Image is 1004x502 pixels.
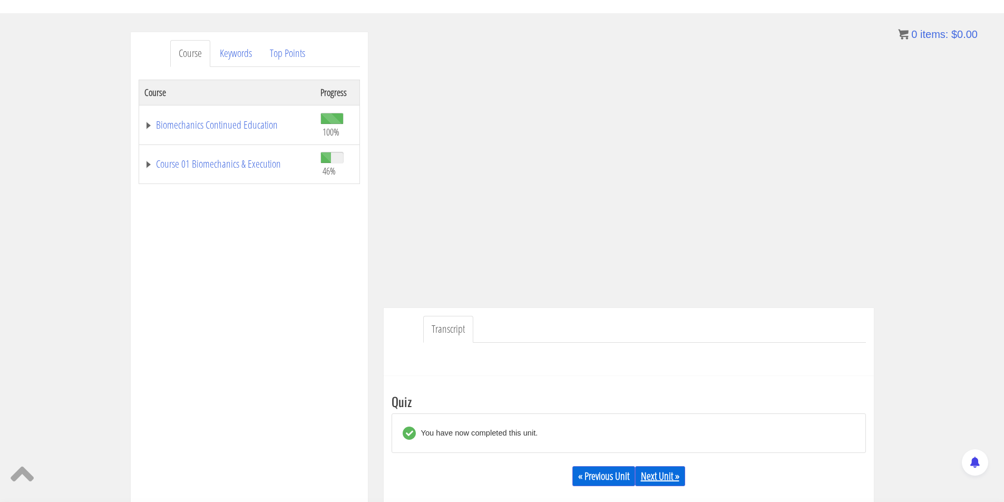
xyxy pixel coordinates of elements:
[951,28,957,40] span: $
[898,29,909,40] img: icon11.png
[323,126,339,138] span: 100%
[951,28,978,40] bdi: 0.00
[898,28,978,40] a: 0 items: $0.00
[211,40,260,67] a: Keywords
[635,466,685,486] a: Next Unit »
[920,28,948,40] span: items:
[323,165,336,177] span: 46%
[315,80,359,105] th: Progress
[911,28,917,40] span: 0
[144,120,310,130] a: Biomechanics Continued Education
[572,466,635,486] a: « Previous Unit
[392,394,866,408] h3: Quiz
[170,40,210,67] a: Course
[139,80,315,105] th: Course
[144,159,310,169] a: Course 01 Biomechanics & Execution
[416,427,538,440] div: You have now completed this unit.
[261,40,314,67] a: Top Points
[423,316,473,343] a: Transcript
